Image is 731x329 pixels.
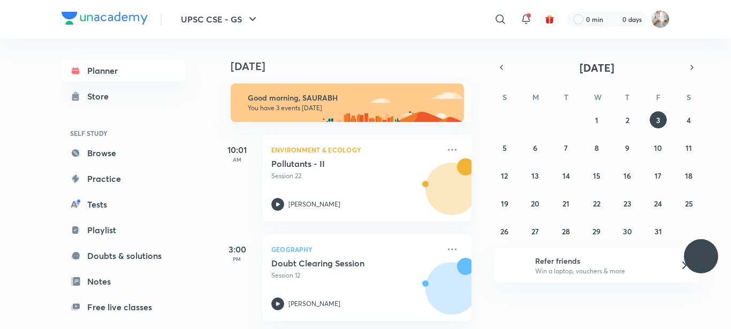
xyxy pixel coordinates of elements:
button: October 12, 2025 [496,167,513,184]
abbr: October 3, 2025 [656,115,660,125]
abbr: October 16, 2025 [623,171,631,181]
button: [DATE] [509,60,684,75]
button: October 13, 2025 [527,167,544,184]
button: October 8, 2025 [588,139,605,156]
a: Tests [62,194,186,215]
abbr: October 14, 2025 [562,171,570,181]
abbr: October 4, 2025 [687,115,691,125]
abbr: Friday [656,92,660,102]
abbr: October 10, 2025 [654,143,662,153]
abbr: Saturday [687,92,691,102]
a: Practice [62,168,186,189]
span: [DATE] [580,60,614,75]
img: morning [231,83,464,122]
abbr: Monday [532,92,539,102]
p: Session 12 [271,271,439,280]
p: Environment & Ecology [271,143,439,156]
abbr: October 5, 2025 [502,143,507,153]
h5: Pollutants - II [271,158,405,169]
h6: Refer friends [535,255,667,266]
button: October 23, 2025 [619,195,636,212]
button: October 3, 2025 [650,111,667,128]
abbr: October 2, 2025 [626,115,629,125]
abbr: October 22, 2025 [593,198,600,209]
h4: [DATE] [231,60,482,73]
abbr: October 24, 2025 [654,198,662,209]
a: Browse [62,142,186,164]
button: October 6, 2025 [527,139,544,156]
button: October 18, 2025 [680,167,697,184]
button: October 11, 2025 [680,139,697,156]
abbr: October 27, 2025 [531,226,539,236]
img: SAURABH KUTHYAL [651,10,669,28]
button: October 22, 2025 [588,195,605,212]
div: Store [87,90,115,103]
button: October 30, 2025 [619,223,636,240]
p: [PERSON_NAME] [288,200,340,209]
abbr: October 13, 2025 [531,171,539,181]
abbr: October 1, 2025 [595,115,598,125]
h5: 3:00 [216,243,258,256]
button: October 27, 2025 [527,223,544,240]
a: Doubts & solutions [62,245,186,266]
button: October 7, 2025 [558,139,575,156]
abbr: October 20, 2025 [531,198,539,209]
abbr: October 29, 2025 [592,226,600,236]
abbr: October 11, 2025 [686,143,692,153]
button: October 14, 2025 [558,167,575,184]
button: October 28, 2025 [558,223,575,240]
abbr: October 30, 2025 [623,226,632,236]
abbr: October 19, 2025 [501,198,508,209]
a: Store [62,86,186,107]
abbr: October 23, 2025 [623,198,631,209]
button: October 10, 2025 [650,139,667,156]
abbr: Thursday [625,92,629,102]
button: October 24, 2025 [650,195,667,212]
abbr: October 28, 2025 [562,226,570,236]
h5: 10:01 [216,143,258,156]
p: AM [216,156,258,163]
img: referral [502,255,524,276]
abbr: October 17, 2025 [654,171,661,181]
p: Win a laptop, vouchers & more [535,266,667,276]
button: October 9, 2025 [619,139,636,156]
button: October 25, 2025 [680,195,697,212]
p: Geography [271,243,439,256]
a: Free live classes [62,296,186,318]
p: PM [216,256,258,262]
p: Session 22 [271,171,439,181]
button: October 16, 2025 [619,167,636,184]
button: October 19, 2025 [496,195,513,212]
button: October 1, 2025 [588,111,605,128]
button: UPSC CSE - GS [174,9,265,30]
p: You have 3 events [DATE] [248,104,454,112]
button: October 31, 2025 [650,223,667,240]
a: Notes [62,271,186,292]
button: October 4, 2025 [680,111,697,128]
abbr: Sunday [502,92,507,102]
abbr: October 26, 2025 [500,226,508,236]
abbr: October 18, 2025 [685,171,692,181]
abbr: October 6, 2025 [533,143,537,153]
h6: Good morning, SAURABH [248,93,454,103]
button: October 2, 2025 [619,111,636,128]
h5: Doubt Clearing Session [271,258,405,269]
button: October 21, 2025 [558,195,575,212]
button: October 20, 2025 [527,195,544,212]
a: Playlist [62,219,186,241]
abbr: October 8, 2025 [595,143,599,153]
img: streak [610,14,620,25]
img: Company Logo [62,12,148,25]
abbr: Tuesday [564,92,568,102]
abbr: October 12, 2025 [501,171,508,181]
abbr: October 31, 2025 [654,226,662,236]
button: October 17, 2025 [650,167,667,184]
button: October 15, 2025 [588,167,605,184]
button: October 26, 2025 [496,223,513,240]
button: October 5, 2025 [496,139,513,156]
a: Planner [62,60,186,81]
abbr: October 7, 2025 [564,143,568,153]
button: avatar [541,11,558,28]
img: unacademy [413,158,471,232]
a: Company Logo [62,12,148,27]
